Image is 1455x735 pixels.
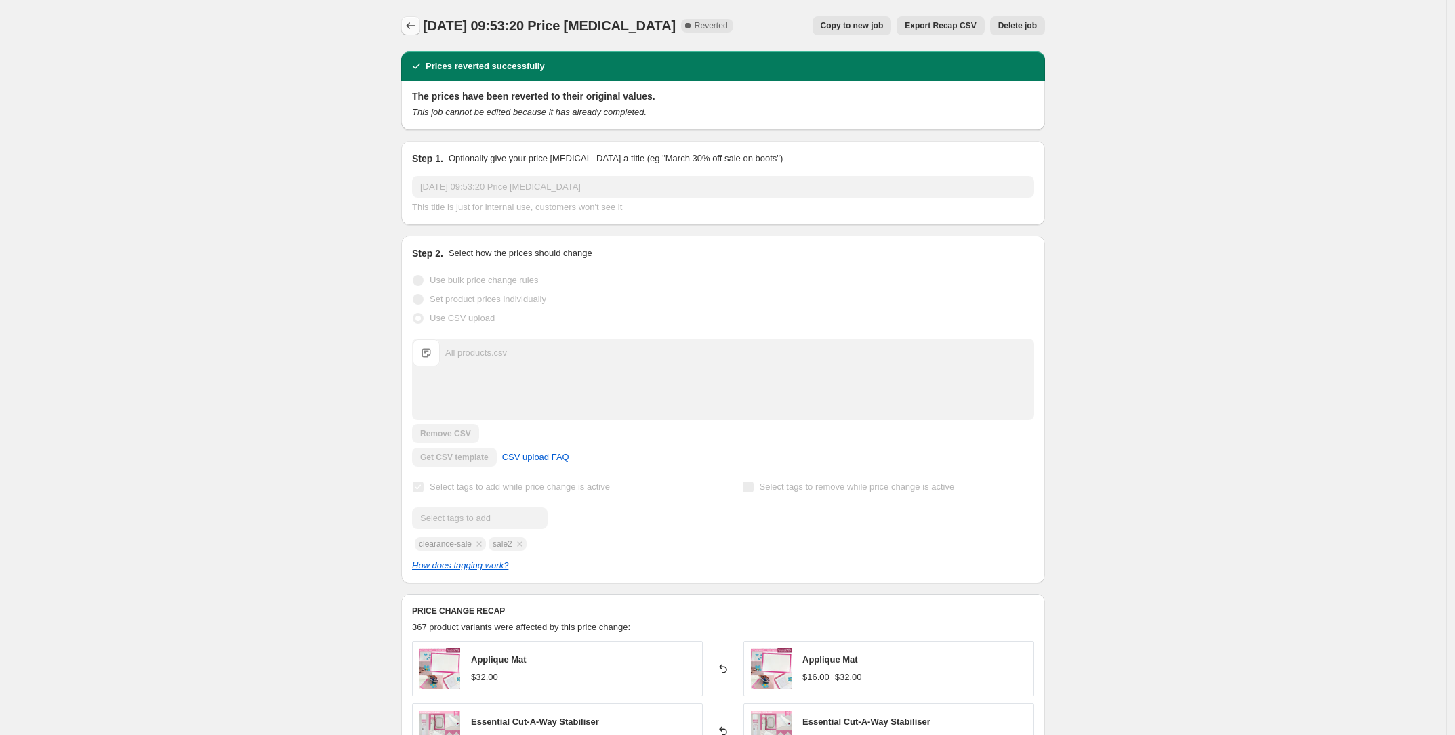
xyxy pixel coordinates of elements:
[412,107,647,117] i: This job cannot be edited because it has already completed.
[412,152,443,165] h2: Step 1.
[445,346,507,360] div: All products.csv
[412,176,1034,198] input: 30% off holiday sale
[423,18,676,33] span: [DATE] 09:53:20 Price [MEDICAL_DATA]
[401,16,420,35] button: Price change jobs
[751,648,792,689] img: AppliqueMatFinalPhotoSwpeaEssentials_80x.jpg
[471,654,527,665] span: Applique Mat
[430,482,610,492] span: Select tags to add while price change is active
[502,450,569,464] span: CSV upload FAQ
[471,717,599,727] span: Essential Cut-A-Way Stabiliser
[412,202,622,212] span: This title is just for internal use, customers won't see it
[412,507,548,529] input: Select tags to add
[835,671,862,684] strike: $32.00
[990,16,1045,35] button: Delete job
[821,20,884,31] span: Copy to new job
[449,152,783,165] p: Optionally give your price [MEDICAL_DATA] a title (eg "March 30% off sale on boots")
[430,294,546,304] span: Set product prices individually
[412,606,1034,616] h6: PRICE CHANGE RECAP
[813,16,892,35] button: Copy to new job
[412,560,508,570] a: How does tagging work?
[998,20,1037,31] span: Delete job
[494,446,577,468] a: CSV upload FAQ
[430,275,538,285] span: Use bulk price change rules
[802,671,829,684] div: $16.00
[426,60,545,73] h2: Prices reverted successfully
[412,622,630,632] span: 367 product variants were affected by this price change:
[430,313,495,323] span: Use CSV upload
[419,648,460,689] img: AppliqueMatFinalPhotoSwpeaEssentials_80x.jpg
[802,717,930,727] span: Essential Cut-A-Way Stabiliser
[897,16,984,35] button: Export Recap CSV
[760,482,955,492] span: Select tags to remove while price change is active
[412,247,443,260] h2: Step 2.
[802,654,858,665] span: Applique Mat
[412,89,1034,103] h2: The prices have been reverted to their original values.
[449,247,592,260] p: Select how the prices should change
[471,671,498,684] div: $32.00
[695,20,728,31] span: Reverted
[905,20,976,31] span: Export Recap CSV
